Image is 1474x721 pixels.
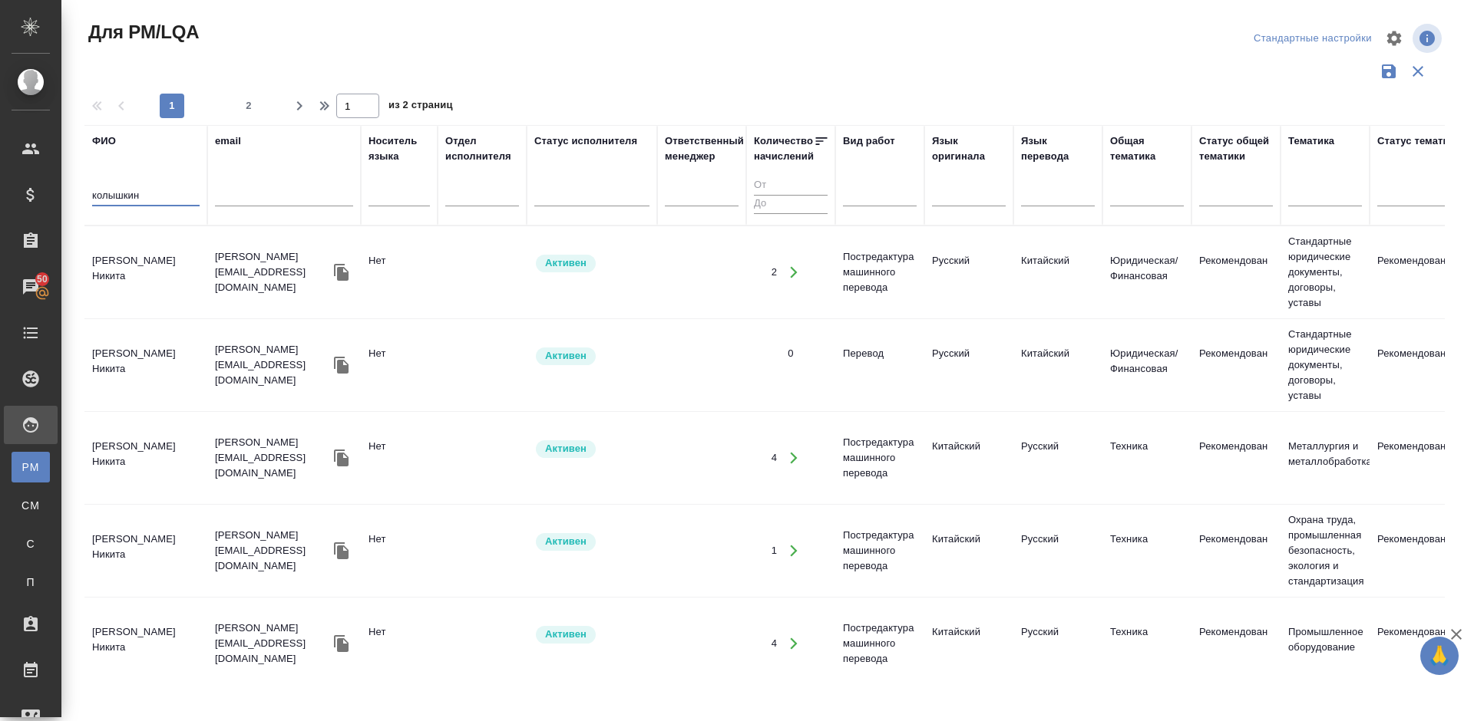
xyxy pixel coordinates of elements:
button: Открыть работы [778,628,809,660]
span: PM [19,459,42,475]
div: 4 [772,636,777,651]
p: Активен [545,534,587,549]
div: email [215,133,241,149]
td: Стандартные юридические документы, договоры, уставы [1281,319,1370,411]
p: Активен [545,627,587,642]
p: [PERSON_NAME][EMAIL_ADDRESS][DOMAIN_NAME] [215,342,330,388]
div: Язык перевода [1021,133,1095,164]
p: [PERSON_NAME][EMAIL_ADDRESS][DOMAIN_NAME] [215,621,330,667]
div: 0 [788,346,793,361]
button: Открыть работы [778,257,809,288]
button: Скопировать [330,354,353,377]
button: Открыть работы [778,443,809,474]
div: 4 [772,450,777,466]
td: Китайский [924,431,1013,485]
a: CM [12,490,50,521]
span: Настроить таблицу [1376,20,1413,57]
button: Сбросить фильтры [1403,57,1433,86]
div: Носитель языка [368,133,430,164]
div: ФИО [92,133,116,149]
p: [PERSON_NAME][EMAIL_ADDRESS][DOMAIN_NAME] [215,528,330,574]
td: Нет [361,431,438,485]
div: Статус общей тематики [1199,133,1273,164]
input: От [754,176,828,196]
td: Перевод [835,338,924,392]
div: Ответственный менеджер [665,133,744,164]
td: Китайский [1013,245,1102,299]
td: Рекомендован [1191,245,1281,299]
td: Русский [1013,617,1102,670]
td: [PERSON_NAME] Никита [84,245,207,299]
td: [PERSON_NAME] Никита [84,431,207,485]
p: [PERSON_NAME][EMAIL_ADDRESS][DOMAIN_NAME] [215,435,330,481]
div: Статус тематики [1377,133,1460,149]
td: Рекомендован [1191,617,1281,670]
div: Общая тематика [1110,133,1184,164]
button: Скопировать [330,632,353,655]
button: Скопировать [330,261,353,284]
td: Постредактура машинного перевода [835,520,924,581]
a: С [12,528,50,559]
span: CM [19,498,42,513]
div: Рядовой исполнитель: назначай с учетом рейтинга [534,253,649,274]
span: П [19,574,42,590]
div: Отдел исполнителя [445,133,519,164]
span: 50 [28,272,57,287]
p: Активен [545,348,587,364]
td: Рекомендован [1191,431,1281,485]
td: Русский [1013,524,1102,578]
a: 50 [4,268,58,306]
td: [PERSON_NAME] Никита [84,338,207,392]
td: Промышленное оборудование [1281,617,1370,670]
button: Открыть работы [778,535,809,567]
div: Статус исполнителя [534,133,637,149]
div: Рядовой исполнитель: назначай с учетом рейтинга [534,532,649,552]
td: Постредактура машинного перевода [835,613,924,674]
a: П [12,567,50,598]
div: 2 [772,265,777,280]
td: Постредактура машинного перевода [835,242,924,303]
button: Скопировать [330,446,353,469]
div: Рядовой исполнитель: назначай с учетом рейтинга [534,439,649,459]
td: Китайский [1013,338,1102,392]
td: Рекомендован [1191,338,1281,392]
span: Для PM/LQA [84,20,199,44]
td: Нет [361,338,438,392]
span: С [19,536,42,551]
td: Техника [1102,431,1191,485]
td: Металлургия и металлобработка [1281,431,1370,485]
span: из 2 страниц [388,96,453,118]
div: 1 [772,543,777,558]
input: До [754,195,828,214]
p: Активен [545,441,587,456]
td: Рекомендован [1191,524,1281,578]
span: 2 [236,98,261,114]
td: Юридическая/Финансовая [1102,338,1191,392]
div: Тематика [1288,133,1334,149]
button: 2 [236,94,261,118]
td: Постредактура машинного перевода [835,427,924,489]
td: Техника [1102,524,1191,578]
td: Китайский [924,617,1013,670]
button: 🙏 [1420,637,1459,675]
td: Русский [924,245,1013,299]
div: Количество начислений [754,133,814,164]
div: Рядовой исполнитель: назначай с учетом рейтинга [534,346,649,367]
button: Сохранить фильтры [1374,57,1403,86]
td: Нет [361,245,438,299]
div: Вид работ [843,133,895,149]
p: [PERSON_NAME][EMAIL_ADDRESS][DOMAIN_NAME] [215,249,330,295]
td: Техника [1102,617,1191,670]
td: Нет [361,524,438,578]
td: Стандартные юридические документы, договоры, уставы [1281,226,1370,318]
span: 🙏 [1426,640,1453,672]
button: Скопировать [330,539,353,562]
div: Рядовой исполнитель: назначай с учетом рейтинга [534,624,649,645]
td: Русский [924,338,1013,392]
div: Язык оригинала [932,133,1006,164]
td: [PERSON_NAME] Никита [84,524,207,578]
td: Русский [1013,431,1102,485]
td: Нет [361,617,438,670]
td: Китайский [924,524,1013,578]
span: Посмотреть информацию [1413,24,1445,53]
